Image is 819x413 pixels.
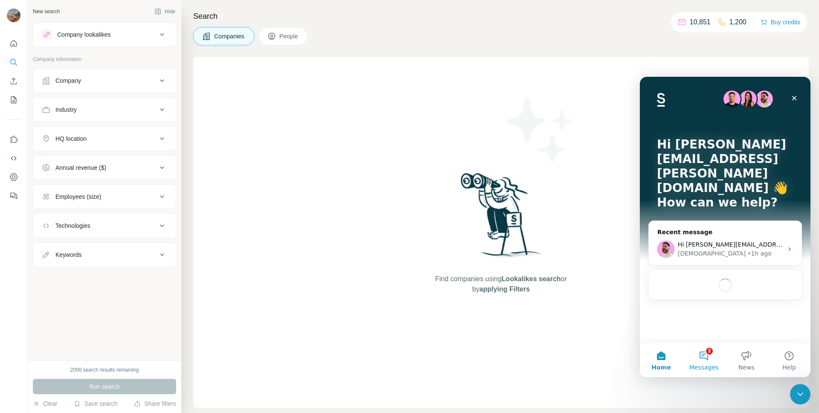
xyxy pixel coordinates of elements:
[501,91,578,168] img: Surfe Illustration - Stars
[38,172,106,181] div: [DEMOGRAPHIC_DATA]
[147,14,162,29] div: Close
[640,77,810,377] iframe: Intercom live chat
[49,288,79,294] span: Messages
[7,73,20,89] button: Enrich CSV
[128,266,171,300] button: Help
[134,399,176,408] button: Share filters
[107,172,132,181] div: • 1h ago
[33,70,176,91] button: Company
[33,55,176,63] p: Company information
[457,171,546,266] img: Surfe Illustration - Woman searching with binoculars
[33,215,176,236] button: Technologies
[33,399,57,408] button: Clear
[33,24,176,45] button: Company lookalikes
[502,275,561,282] span: Lookalikes search
[279,32,299,41] span: People
[761,16,800,28] button: Buy credits
[148,5,181,18] button: Hide
[33,186,176,207] button: Employees (size)
[433,274,569,294] span: Find companies using or by
[7,169,20,185] button: Dashboard
[55,76,81,85] div: Company
[7,92,20,108] button: My lists
[33,8,60,15] div: New search
[7,151,20,166] button: Use Surfe API
[55,192,101,201] div: Employees (size)
[790,384,810,404] iframe: Intercom live chat
[99,288,115,294] span: News
[70,366,139,374] div: 2000 search results remaining
[33,157,176,178] button: Annual revenue ($)
[7,9,20,22] img: Avatar
[57,30,110,39] div: Company lookalikes
[7,132,20,147] button: Use Surfe on LinkedIn
[85,266,128,300] button: News
[55,250,81,259] div: Keywords
[38,164,722,171] span: Hi [PERSON_NAME][EMAIL_ADDRESS][PERSON_NAME][DOMAIN_NAME], [PERSON_NAME] here 👋 I hope you're doi...
[55,163,106,172] div: Annual revenue ($)
[55,221,90,230] div: Technologies
[33,99,176,120] button: Industry
[33,244,176,265] button: Keywords
[193,10,809,22] h4: Search
[43,266,85,300] button: Messages
[729,17,746,27] p: 1,200
[690,17,711,27] p: 10,851
[33,128,176,149] button: HQ location
[55,134,87,143] div: HQ location
[74,399,117,408] button: Save search
[55,105,77,114] div: Industry
[12,288,31,294] span: Home
[214,32,245,41] span: Companies
[142,288,156,294] span: Help
[7,36,20,51] button: Quick start
[479,285,530,293] span: applying Filters
[7,55,20,70] button: Search
[7,188,20,204] button: Feedback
